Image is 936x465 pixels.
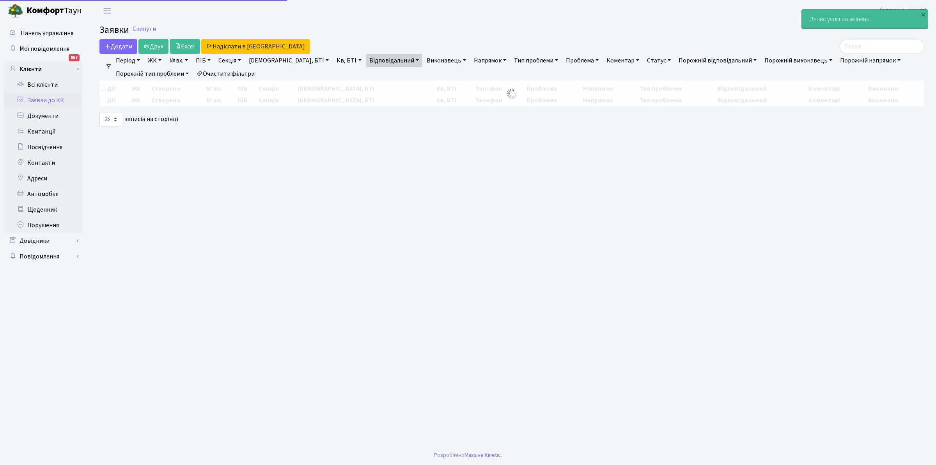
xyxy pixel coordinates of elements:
[644,54,674,67] a: Статус
[840,39,924,54] input: Пошук...
[4,233,82,249] a: Довідники
[366,54,422,67] a: Відповідальний
[4,77,82,93] a: Всі клієнти
[4,249,82,264] a: Повідомлення
[113,67,192,80] a: Порожній тип проблеми
[471,54,509,67] a: Напрямок
[4,171,82,186] a: Адреси
[4,61,82,77] a: Клієнти
[19,45,69,53] span: Мої повідомлення
[603,54,642,67] a: Коментар
[215,54,244,67] a: Секція
[4,108,82,124] a: Документи
[133,25,156,33] a: Скинути
[97,4,117,17] button: Переключити навігацію
[464,451,501,459] a: Massive Kinetic
[27,4,64,17] b: Комфорт
[8,3,23,19] img: logo.png
[113,54,143,67] a: Період
[424,54,469,67] a: Виконавець
[138,39,168,54] a: Друк
[511,54,561,67] a: Тип проблеми
[4,25,82,41] a: Панель управління
[193,54,214,67] a: ПІБ
[837,54,904,67] a: Порожній напрямок
[333,54,364,67] a: Кв, БТІ
[166,54,191,67] a: № вх.
[879,6,927,16] a: [PERSON_NAME]
[4,124,82,139] a: Квитанції
[434,451,502,460] div: Розроблено .
[879,7,927,15] b: [PERSON_NAME]
[4,139,82,155] a: Посвідчення
[4,217,82,233] a: Порушення
[802,10,928,29] div: Запис успішно змінено.
[4,155,82,171] a: Контакти
[99,112,122,127] select: записів на сторінці
[193,67,258,80] a: Очистити фільтри
[201,39,310,54] a: Надіслати в [GEOGRAPHIC_DATA]
[919,11,927,18] div: ×
[761,54,835,67] a: Порожній виконавець
[4,186,82,202] a: Автомобілі
[563,54,602,67] a: Проблема
[170,39,200,54] a: Excel
[21,29,73,37] span: Панель управління
[27,4,82,18] span: Таун
[99,23,129,37] span: Заявки
[506,87,518,100] img: Обробка...
[4,41,82,57] a: Мої повідомлення657
[145,54,165,67] a: ЖК
[99,39,137,54] a: Додати
[4,93,82,108] a: Заявки до КК
[69,54,80,61] div: 657
[675,54,760,67] a: Порожній відповідальний
[99,112,178,127] label: записів на сторінці
[246,54,332,67] a: [DEMOGRAPHIC_DATA], БТІ
[4,202,82,217] a: Щоденник
[105,42,132,51] span: Додати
